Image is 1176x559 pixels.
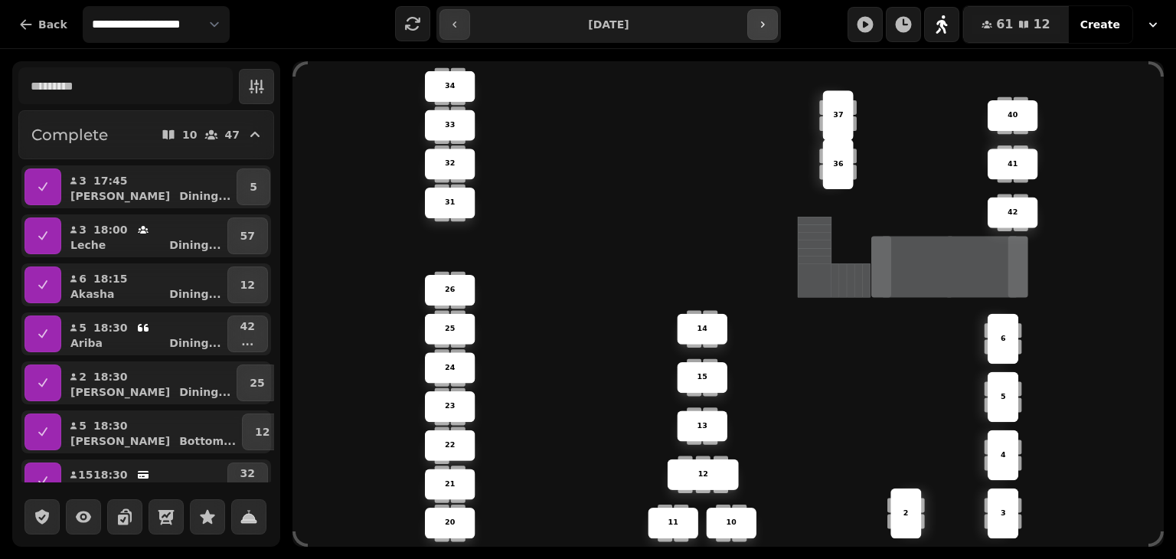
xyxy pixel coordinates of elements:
span: 12 [1033,18,1050,31]
p: 18:00 [93,222,128,237]
span: Back [38,19,67,30]
p: Dining ... [169,237,220,253]
p: 4 [1001,449,1006,460]
p: 25 [250,375,264,391]
p: 5 [78,418,87,433]
p: 26 [445,285,455,296]
span: Create [1080,19,1120,30]
p: 18:15 [93,271,128,286]
p: 5 [250,179,257,195]
button: 12 [227,266,268,303]
p: Leche [70,237,106,253]
button: 32... [227,463,268,499]
p: 18:30 [93,467,128,482]
button: 12 [242,414,283,450]
p: 32 [240,466,255,481]
p: 10 [182,129,197,140]
p: 12 [698,469,708,480]
p: ... [240,481,255,496]
p: 40 [1008,110,1018,121]
p: Akasha [70,286,114,302]
p: 6 [1001,333,1006,344]
p: 36 [833,159,843,169]
p: 42 [1008,208,1018,218]
p: 31 [445,198,455,208]
p: [PERSON_NAME] [70,433,170,449]
p: 42 [240,319,255,334]
p: 13 [697,420,707,431]
p: 34 [445,81,455,92]
p: 3 [78,173,87,188]
p: 3 [1001,508,1006,518]
p: ... [240,334,255,349]
button: 6112 [963,6,1069,43]
p: 32 [445,159,455,169]
p: 20 [445,518,455,528]
p: Bottom ... [179,433,236,449]
p: 12 [255,424,269,440]
button: 218:30[PERSON_NAME]Dining... [64,364,234,401]
button: 518:30[PERSON_NAME]Bottom... [64,414,239,450]
button: 317:45[PERSON_NAME]Dining... [64,168,234,205]
p: 3 [78,222,87,237]
p: 11 [668,518,678,528]
p: 2 [78,369,87,384]
p: 6 [78,271,87,286]
p: 15 [697,372,707,383]
p: 33 [445,119,455,130]
button: Complete1047 [18,110,274,159]
button: 318:00LecheDining... [64,217,224,254]
p: 47 [225,129,240,140]
button: 618:15AkashaDining... [64,266,224,303]
p: 23 [445,401,455,412]
p: 25 [445,324,455,335]
p: 57 [240,228,255,244]
button: 518:30AribaDining... [64,315,224,352]
p: 18:30 [93,418,128,433]
p: Ariba [70,335,103,351]
p: 18:30 [93,369,128,384]
p: Dining ... [169,335,220,351]
p: [PERSON_NAME] [70,384,170,400]
p: 22 [445,440,455,451]
button: 42... [227,315,268,352]
p: 10 [727,518,737,528]
p: 24 [445,362,455,373]
p: [PERSON_NAME] [70,188,170,204]
p: 21 [445,479,455,489]
p: 12 [240,277,255,293]
button: 57 [227,217,268,254]
p: 2 [903,508,909,518]
h2: Complete [31,124,108,145]
p: Dining ... [169,286,220,302]
button: 25 [237,364,277,401]
button: Back [6,6,80,43]
p: Dining ... [179,188,230,204]
p: 17:45 [93,173,128,188]
p: 14 [697,324,707,335]
button: Create [1068,6,1132,43]
p: 41 [1008,159,1018,169]
p: 5 [78,320,87,335]
p: 5 [1001,391,1006,402]
p: 15 [78,467,87,482]
button: 5 [237,168,270,205]
span: 61 [996,18,1013,31]
button: 1518:30AmiraDining... [64,463,224,499]
p: Dining ... [179,384,230,400]
p: 37 [833,110,843,121]
p: 18:30 [93,320,128,335]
